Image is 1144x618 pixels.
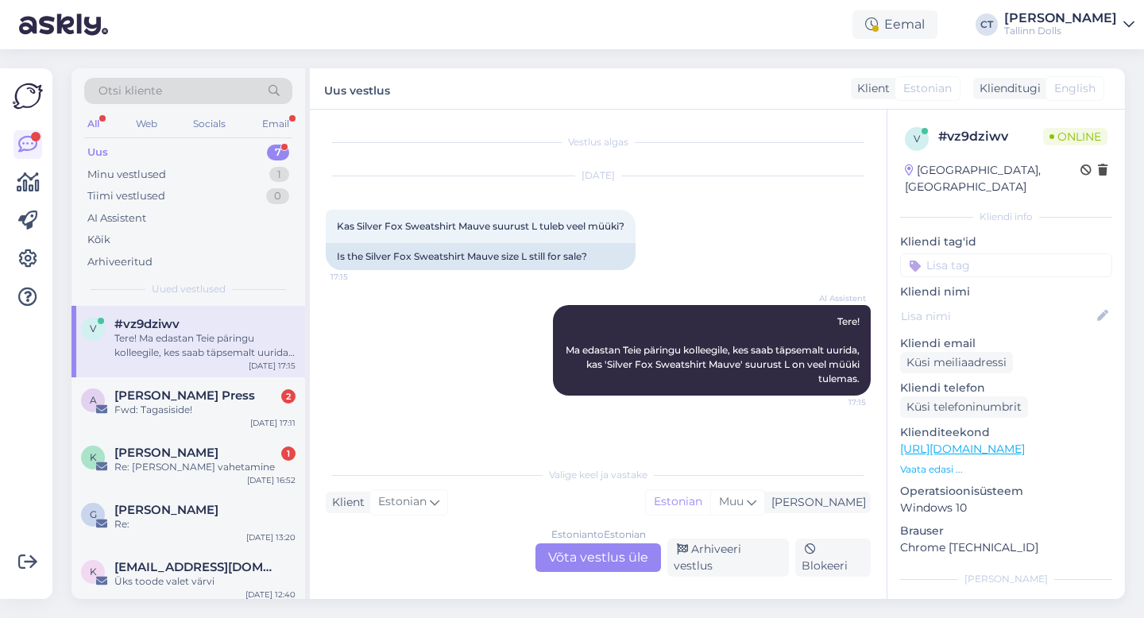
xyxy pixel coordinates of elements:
p: Klienditeekond [900,424,1112,441]
p: Märkmed [900,596,1112,612]
div: [PERSON_NAME] [1004,12,1117,25]
div: [GEOGRAPHIC_DATA], [GEOGRAPHIC_DATA] [905,162,1080,195]
span: #vz9dziwv [114,317,180,331]
div: [DATE] 12:40 [245,589,296,601]
div: Uus [87,145,108,160]
div: Is the Silver Fox Sweatshirt Mauve size L still for sale? [326,243,636,270]
div: 1 [269,167,289,183]
div: CT [976,14,998,36]
div: Klienditugi [973,80,1041,97]
input: Lisa tag [900,253,1112,277]
span: Tere! Ma edastan Teie päringu kolleegile, kes saab täpsemalt uurida, kas 'Silver Fox Sweatshirt M... [566,315,862,384]
div: Küsi telefoninumbrit [900,396,1028,418]
div: [DATE] [326,168,871,183]
label: Uus vestlus [324,78,390,99]
div: Kliendi info [900,210,1112,224]
img: Askly Logo [13,81,43,111]
div: Tere! Ma edastan Teie päringu kolleegile, kes saab täpsemalt uurida, kas 'Silver Fox Sweatshirt M... [114,331,296,360]
span: Gmail Isküll [114,503,218,517]
span: v [90,323,96,334]
span: Angela Press [114,388,255,403]
span: Kadri Jägel [114,446,218,460]
div: Valige keel ja vastake [326,468,871,482]
span: AI Assistent [806,292,866,304]
div: [PERSON_NAME] [765,494,866,511]
p: Kliendi email [900,335,1112,352]
span: 17:15 [330,271,390,283]
div: Küsi meiliaadressi [900,352,1013,373]
span: K [90,451,97,463]
input: Lisa nimi [901,307,1094,325]
span: k [90,566,97,577]
a: [PERSON_NAME]Tallinn Dolls [1004,12,1134,37]
p: Windows 10 [900,500,1112,516]
div: Minu vestlused [87,167,166,183]
p: Chrome [TECHNICAL_ID] [900,539,1112,556]
div: Re: [PERSON_NAME] vahetamine [114,460,296,474]
span: Kas Silver Fox Sweatshirt Mauve suurust L tuleb veel müüki? [337,220,624,232]
p: Vaata edasi ... [900,462,1112,477]
div: Klient [851,80,890,97]
p: Operatsioonisüsteem [900,483,1112,500]
div: Fwd: Tagasiside! [114,403,296,417]
div: Võta vestlus üle [535,543,661,572]
div: Eemal [852,10,937,39]
div: Socials [190,114,229,134]
div: Estonian to Estonian [551,527,646,542]
span: Estonian [903,80,952,97]
span: kadri.kotkas@gmail.com [114,560,280,574]
div: Blokeeri [795,539,871,577]
div: [DATE] 17:15 [249,360,296,372]
div: 2 [281,389,296,404]
span: Muu [719,494,744,508]
div: Estonian [646,490,710,514]
p: Kliendi nimi [900,284,1112,300]
div: All [84,114,102,134]
span: English [1054,80,1096,97]
div: [DATE] 17:11 [250,417,296,429]
div: 7 [267,145,289,160]
p: Kliendi telefon [900,380,1112,396]
div: Tallinn Dolls [1004,25,1117,37]
p: Kliendi tag'id [900,234,1112,250]
span: Otsi kliente [99,83,162,99]
span: Online [1043,128,1107,145]
div: Web [133,114,160,134]
div: Arhiveeritud [87,254,153,270]
span: Uued vestlused [152,282,226,296]
div: 1 [281,446,296,461]
span: A [90,394,97,406]
span: G [90,508,97,520]
p: Brauser [900,523,1112,539]
div: [DATE] 16:52 [247,474,296,486]
div: # vz9dziwv [938,127,1043,146]
span: 17:15 [806,396,866,408]
span: Estonian [378,493,427,511]
div: [PERSON_NAME] [900,572,1112,586]
div: Re: [114,517,296,531]
div: Tiimi vestlused [87,188,165,204]
div: AI Assistent [87,211,146,226]
div: Klient [326,494,365,511]
div: Email [259,114,292,134]
div: Arhiveeri vestlus [667,539,789,577]
span: v [914,133,920,145]
div: Vestlus algas [326,135,871,149]
div: Kõik [87,232,110,248]
div: 0 [266,188,289,204]
a: [URL][DOMAIN_NAME] [900,442,1025,456]
div: Üks toode valet värvi [114,574,296,589]
div: [DATE] 13:20 [246,531,296,543]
